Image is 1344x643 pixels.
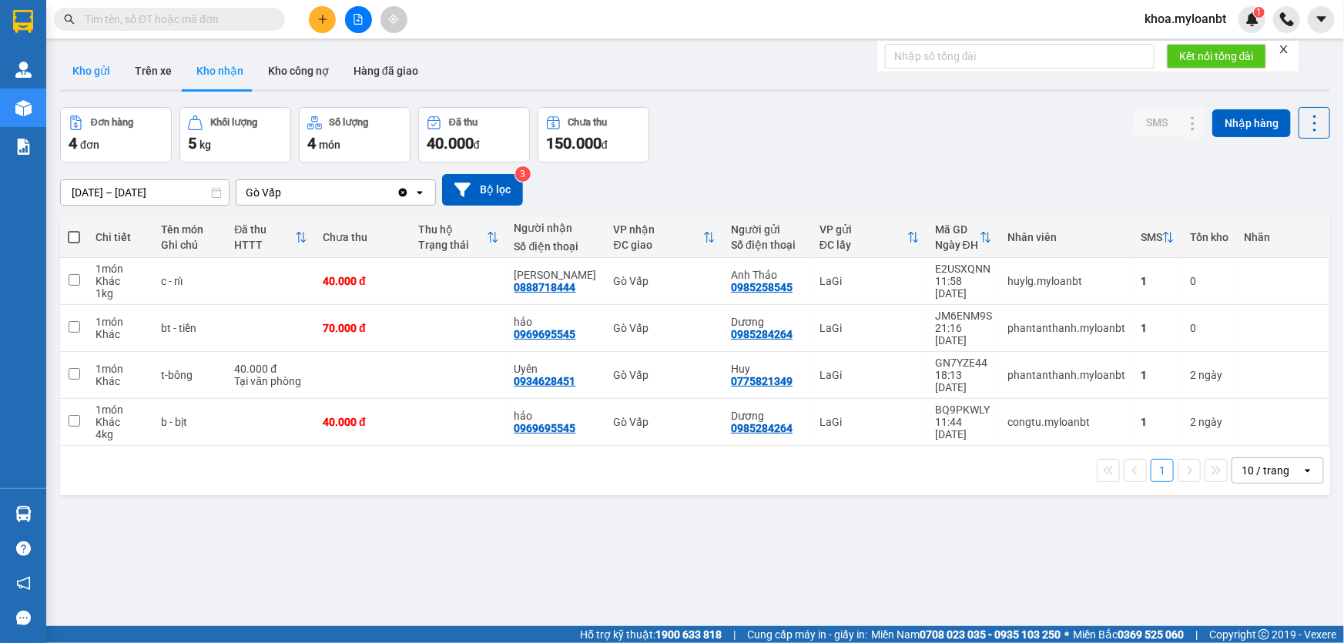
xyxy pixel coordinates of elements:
div: Gò Vấp [246,185,281,200]
input: Tìm tên, số ĐT hoặc mã đơn [85,11,266,28]
div: 1 [1141,275,1175,287]
button: Kết nối tổng đài [1167,44,1266,69]
div: congtu.myloanbt [1007,416,1125,428]
button: Đã thu40.000đ [418,107,530,162]
div: 40.000 đ [323,275,403,287]
span: Miền Nam [871,626,1061,643]
div: Anh Thảo [731,269,804,281]
svg: Clear value [397,186,409,199]
span: đơn [80,139,99,151]
span: kg [199,139,211,151]
div: Khác [96,416,146,428]
div: Khối lượng [210,117,257,128]
div: Người nhận [514,222,598,234]
div: 0985284264 [731,328,793,340]
img: icon-new-feature [1245,12,1259,26]
div: 1 món [96,404,146,416]
div: 0969695545 [514,328,576,340]
div: LaGi [819,369,920,381]
button: SMS [1134,109,1180,136]
svg: open [414,186,426,199]
button: aim [380,6,407,33]
div: huylg.myloanbt [1007,275,1125,287]
div: Chi tiết [96,231,146,243]
div: Đã thu [234,223,295,236]
div: Gò Vấp [614,275,716,287]
div: 2 [1190,369,1228,381]
div: 1 món [96,263,146,275]
th: Toggle SortBy [226,217,315,258]
div: 1 món [96,363,146,375]
input: Selected Gò Vấp. [283,185,284,200]
strong: 1900 633 818 [655,628,722,641]
strong: 0369 525 060 [1118,628,1184,641]
button: file-add [345,6,372,33]
span: đ [602,139,608,151]
span: món [319,139,340,151]
input: Select a date range. [61,180,229,205]
img: solution-icon [15,139,32,155]
div: 0969695545 [514,422,576,434]
div: Đã thu [449,117,478,128]
div: Chưa thu [323,231,403,243]
div: Thu hộ [418,223,486,236]
div: 21:16 [DATE] [935,322,992,347]
div: E2USXQNN [935,263,992,275]
span: file-add [353,14,364,25]
span: Miền Bắc [1073,626,1184,643]
button: Hàng đã giao [341,52,431,89]
div: t-bông [161,369,220,381]
div: 0985284264 [731,422,793,434]
span: Hỗ trợ kỹ thuật: [580,626,722,643]
sup: 1 [1254,7,1265,18]
span: plus [317,14,328,25]
div: 40.000 đ [234,363,307,375]
div: Ngày ĐH [935,239,980,251]
button: caret-down [1308,6,1335,33]
div: 1 kg [96,287,146,300]
span: close [1279,44,1289,55]
th: Toggle SortBy [411,217,506,258]
div: Dương [731,316,804,328]
div: c - nỉ [161,275,220,287]
div: Gò Vấp [614,416,716,428]
button: Đơn hàng4đơn [60,107,172,162]
div: ĐC lấy [819,239,907,251]
div: Ghi chú [161,239,220,251]
div: JM6ENM9S [935,310,992,322]
div: 1 [1141,369,1175,381]
div: 2 [1190,416,1228,428]
div: 70.000 đ [323,322,403,334]
div: Người gửi [731,223,804,236]
div: 1 [1141,416,1175,428]
span: Cung cấp máy in - giấy in: [747,626,867,643]
div: ĐC giao [614,239,704,251]
button: plus [309,6,336,33]
span: 150.000 [546,134,602,152]
span: đ [474,139,480,151]
span: ngày [1198,369,1222,381]
span: notification [16,576,31,591]
span: ⚪️ [1064,631,1069,638]
div: 0985258545 [731,281,793,293]
button: Kho gửi [60,52,122,89]
span: khoa.myloanbt [1132,9,1238,28]
th: Toggle SortBy [812,217,927,258]
div: 0 [1190,275,1228,287]
img: warehouse-icon [15,62,32,78]
button: Kho công nợ [256,52,341,89]
div: 4 kg [96,428,146,440]
div: Đơn hàng [91,117,133,128]
th: Toggle SortBy [927,217,1000,258]
span: message [16,611,31,625]
span: 1 [1256,7,1262,18]
div: LaGi [819,416,920,428]
img: warehouse-icon [15,100,32,116]
div: Nhân viên [1007,231,1125,243]
div: BQ9PKWLY [935,404,992,416]
input: Nhập số tổng đài [885,44,1155,69]
div: bt - tiền [161,322,220,334]
span: aim [388,14,399,25]
button: 1 [1151,459,1174,482]
div: hảo [514,316,598,328]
